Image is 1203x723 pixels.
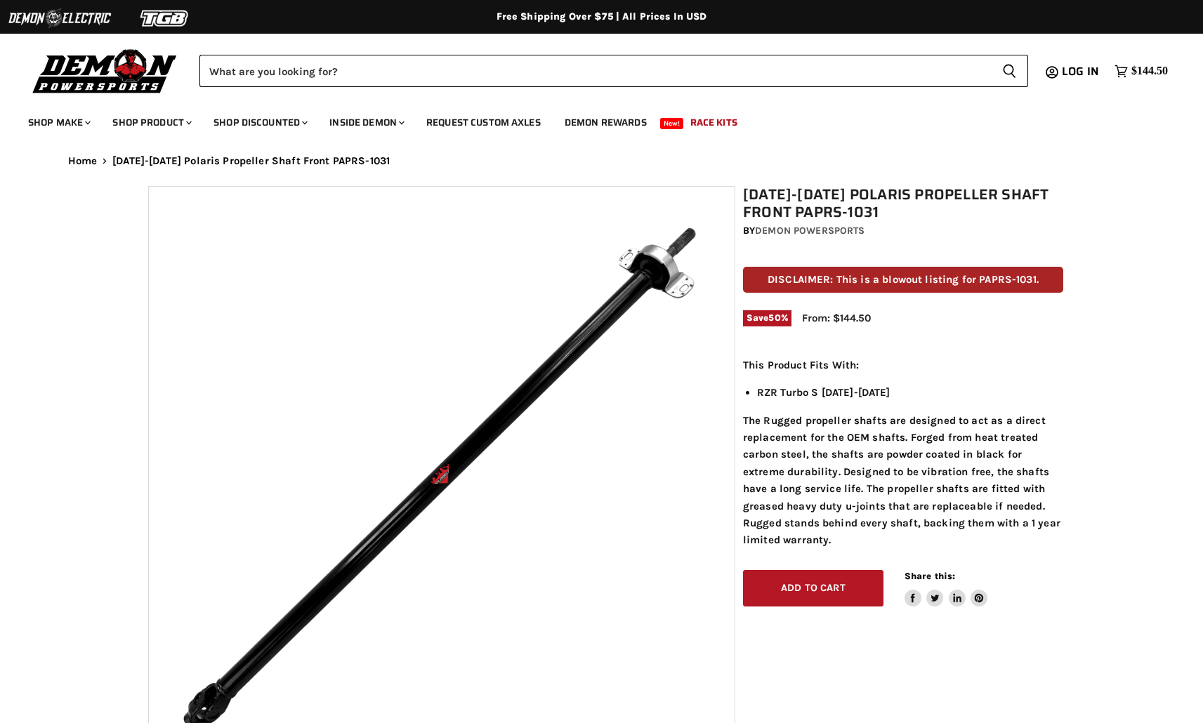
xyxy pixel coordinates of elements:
[554,108,657,137] a: Demon Rewards
[40,11,1164,23] div: Free Shipping Over $75 | All Prices In USD
[1107,61,1175,81] a: $144.50
[905,571,955,581] span: Share this:
[757,384,1063,401] li: RZR Turbo S [DATE]-[DATE]
[743,186,1063,221] h1: [DATE]-[DATE] Polaris Propeller Shaft Front PAPRS-1031
[1131,65,1168,78] span: $144.50
[660,118,684,129] span: New!
[743,310,791,326] span: Save %
[991,55,1028,87] button: Search
[112,155,390,167] span: [DATE]-[DATE] Polaris Propeller Shaft Front PAPRS-1031
[802,312,871,324] span: From: $144.50
[755,225,865,237] a: Demon Powersports
[781,582,846,594] span: Add to cart
[743,570,883,607] button: Add to cart
[319,108,413,137] a: Inside Demon
[905,570,988,607] aside: Share this:
[416,108,551,137] a: Request Custom Axles
[680,108,748,137] a: Race Kits
[743,223,1063,239] div: by
[40,155,1164,167] nav: Breadcrumbs
[102,108,200,137] a: Shop Product
[743,267,1063,293] p: DISCLAIMER: This is a blowout listing for PAPRS-1031.
[743,357,1063,549] div: The Rugged propeller shafts are designed to act as a direct replacement for the OEM shafts. Forge...
[199,55,1028,87] form: Product
[768,312,780,323] span: 50
[112,5,218,32] img: TGB Logo 2
[1062,62,1099,80] span: Log in
[68,155,98,167] a: Home
[743,357,1063,373] p: This Product Fits With:
[18,108,99,137] a: Shop Make
[1056,65,1107,78] a: Log in
[28,46,182,95] img: Demon Powersports
[199,55,991,87] input: Search
[203,108,316,137] a: Shop Discounted
[7,5,112,32] img: Demon Electric Logo 2
[18,102,1164,137] ul: Main menu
